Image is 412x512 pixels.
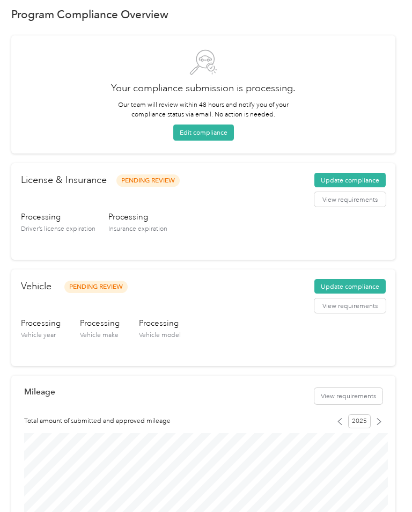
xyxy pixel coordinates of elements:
[11,10,168,19] h1: Program Compliance Overview
[314,279,386,294] button: Update compliance
[64,281,128,293] span: Pending Review
[314,173,386,187] button: Update compliance
[80,331,119,339] span: Vehicle make
[314,298,386,313] button: View requirements
[21,331,56,339] span: Vehicle year
[352,452,412,512] iframe: Everlance-gr Chat Button Frame
[139,318,181,329] h3: Processing
[24,387,55,397] h2: Mileage
[21,173,107,187] h2: License & Insurance
[24,81,382,96] h2: Your compliance submission is processing.
[139,331,181,339] span: Vehicle model
[113,100,293,120] p: Our team will review within 48 hours and notify you of your compliance status via email. No actio...
[21,279,51,294] h2: Vehicle
[314,388,382,404] button: View requirements
[24,416,171,426] span: Total amount of submitted and approved mileage
[21,318,61,329] h3: Processing
[21,225,95,233] span: Driver’s license expiration
[21,211,95,223] h3: Processing
[314,192,386,207] button: View requirements
[116,174,180,187] span: Pending Review
[173,125,234,141] button: Edit compliance
[80,318,120,329] h3: Processing
[348,414,371,428] span: 2025
[108,225,167,233] span: Insurance expiration
[108,211,167,223] h3: Processing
